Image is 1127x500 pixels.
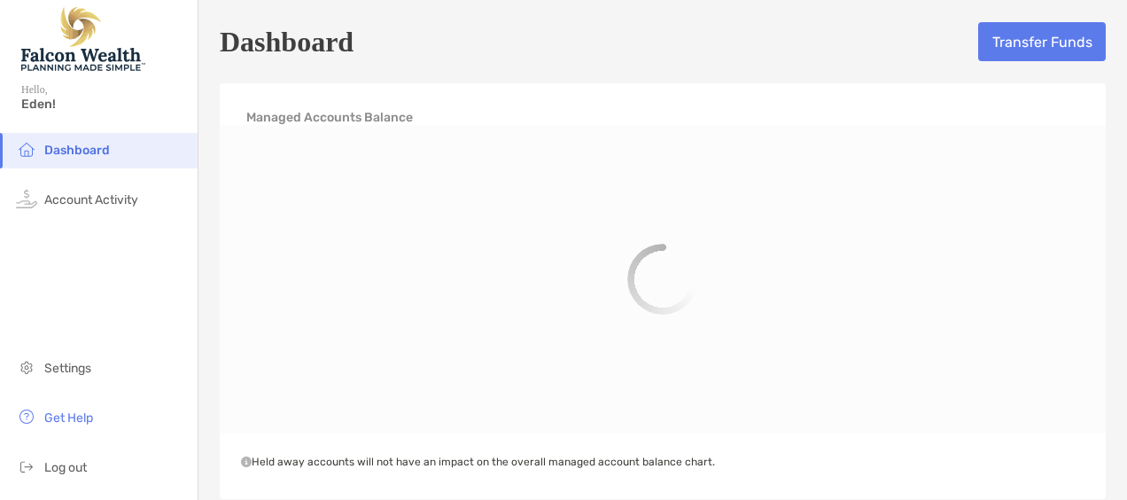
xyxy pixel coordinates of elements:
[220,21,354,62] h5: Dashboard
[241,456,715,468] span: Held away accounts will not have an impact on the overall managed account balance chart.
[978,22,1106,61] button: Transfer Funds
[44,192,138,207] span: Account Activity
[21,7,145,71] img: Falcon Wealth Planning Logo
[16,356,37,378] img: settings icon
[16,456,37,477] img: logout icon
[44,361,91,376] span: Settings
[44,410,93,426] span: Get Help
[16,406,37,427] img: get-help icon
[44,143,110,158] span: Dashboard
[21,97,187,112] span: Eden!
[44,460,87,475] span: Log out
[246,110,413,125] h4: Managed Accounts Balance
[16,138,37,160] img: household icon
[16,188,37,209] img: activity icon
